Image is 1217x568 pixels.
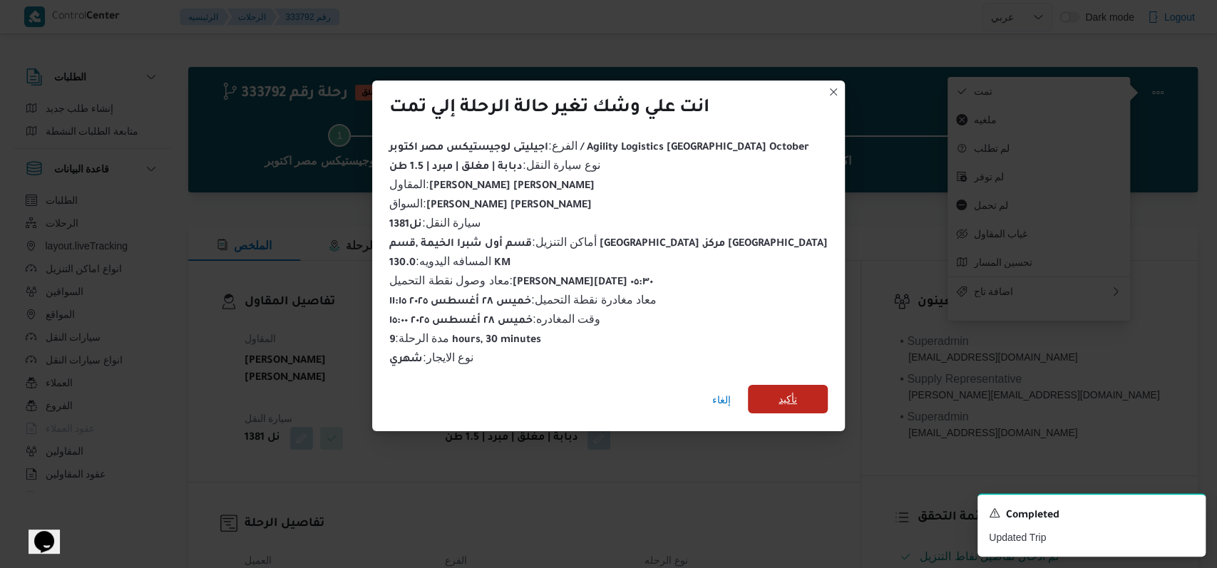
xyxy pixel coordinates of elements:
[779,391,797,408] span: تأكيد
[389,335,541,346] b: 9 hours, 30 minutes
[389,351,473,363] span: نوع الايجار :
[1006,507,1059,525] span: Completed
[389,178,594,190] span: المقاول :
[389,162,523,173] b: دبابة | مغلق | مبرد | 1.5 طن
[389,220,422,231] b: نل1381
[389,197,591,210] span: السواق :
[389,274,653,286] span: معاد وصول نقطة التحميل :
[389,159,600,171] span: نوع سيارة النقل :
[389,217,481,229] span: سيارة النقل :
[748,385,828,413] button: تأكيد
[389,332,541,344] span: مدة الرحلة :
[389,296,531,308] b: خميس ٢٨ أغسطس ٢٠٢٥ ١١:١٥
[389,258,510,269] b: 130.0 KM
[389,316,533,327] b: خميس ٢٨ أغسطس ٢٠٢٥ ١٥:٠٠
[513,277,653,289] b: [PERSON_NAME][DATE] ٠٥:٣٠
[389,236,828,248] span: أماكن التنزيل :
[707,386,736,414] button: إلغاء
[389,354,423,366] b: شهري
[389,294,657,306] span: معاد مغادرة نقطة التحميل :
[429,181,595,192] b: [PERSON_NAME] [PERSON_NAME]
[389,239,828,250] b: قسم أول شبرا الخيمة ,قسم [GEOGRAPHIC_DATA] ,مركز [GEOGRAPHIC_DATA]
[825,83,842,100] button: Closes this modal window
[14,511,60,554] iframe: chat widget
[389,313,600,325] span: وقت المغادره :
[712,391,731,408] span: إلغاء
[989,506,1194,525] div: Notification
[389,98,709,120] div: انت علي وشك تغير حالة الرحلة إلي تمت
[989,530,1194,545] p: Updated Trip
[389,255,510,267] span: المسافه اليدويه :
[389,143,808,154] b: اجيليتى لوجيستيكس مصر اكتوبر / Agility Logistics [GEOGRAPHIC_DATA] October
[389,140,808,152] span: الفرع :
[426,200,592,212] b: [PERSON_NAME] [PERSON_NAME]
